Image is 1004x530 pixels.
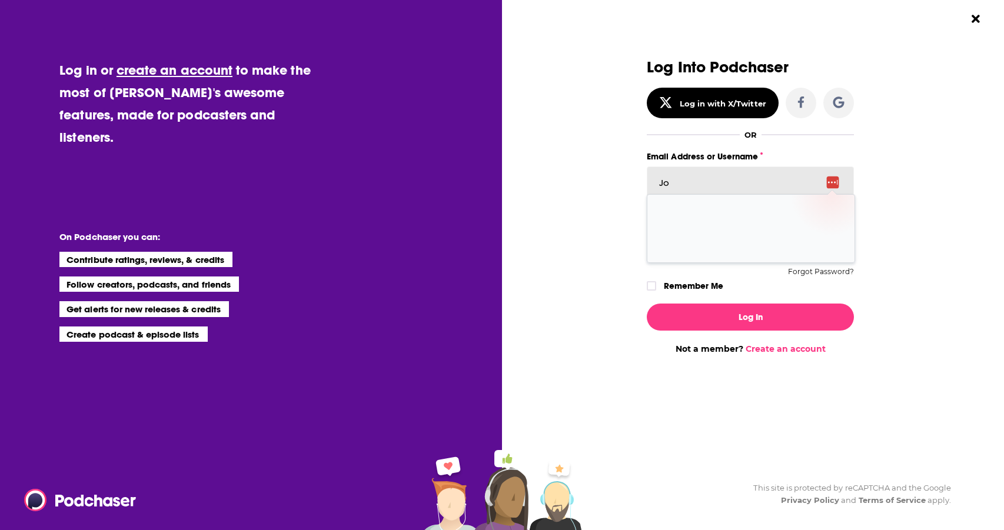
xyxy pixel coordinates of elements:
[859,495,926,505] a: Terms of Service
[746,344,826,354] a: Create an account
[647,344,854,354] div: Not a member?
[647,304,854,331] button: Log In
[664,278,723,294] label: Remember Me
[59,326,207,342] li: Create podcast & episode lists
[647,59,854,76] h3: Log Into Podchaser
[788,268,854,276] button: Forgot Password?
[59,276,239,292] li: Follow creators, podcasts, and friends
[647,166,854,198] input: Email Address or Username
[781,495,840,505] a: Privacy Policy
[680,99,766,108] div: Log in with X/Twitter
[744,482,951,506] div: This site is protected by reCAPTCHA and the Google and apply.
[744,130,757,139] div: OR
[647,149,854,164] label: Email Address or Username
[24,489,128,511] a: Podchaser - Follow, Share and Rate Podcasts
[59,301,228,316] li: Get alerts for new releases & credits
[59,252,232,267] li: Contribute ratings, reviews, & credits
[647,88,779,118] button: Log in with X/Twitter
[965,8,987,30] button: Close Button
[117,62,232,78] a: create an account
[24,489,137,511] img: Podchaser - Follow, Share and Rate Podcasts
[59,231,295,242] li: On Podchaser you can:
